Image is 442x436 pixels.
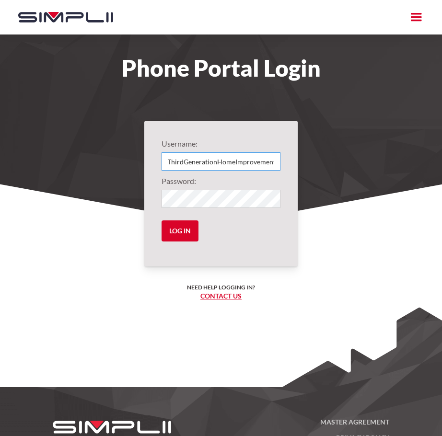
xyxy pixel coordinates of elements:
[200,292,242,300] a: Contact us
[162,138,280,149] label: Username:
[162,138,280,249] form: Login
[162,175,280,187] label: Password:
[162,220,198,241] input: Log in
[18,12,113,23] img: Simplii
[187,283,255,301] h6: Need help logging in? ‍
[9,57,433,79] h1: Phone Portal Login
[226,416,389,432] a: Master Agreement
